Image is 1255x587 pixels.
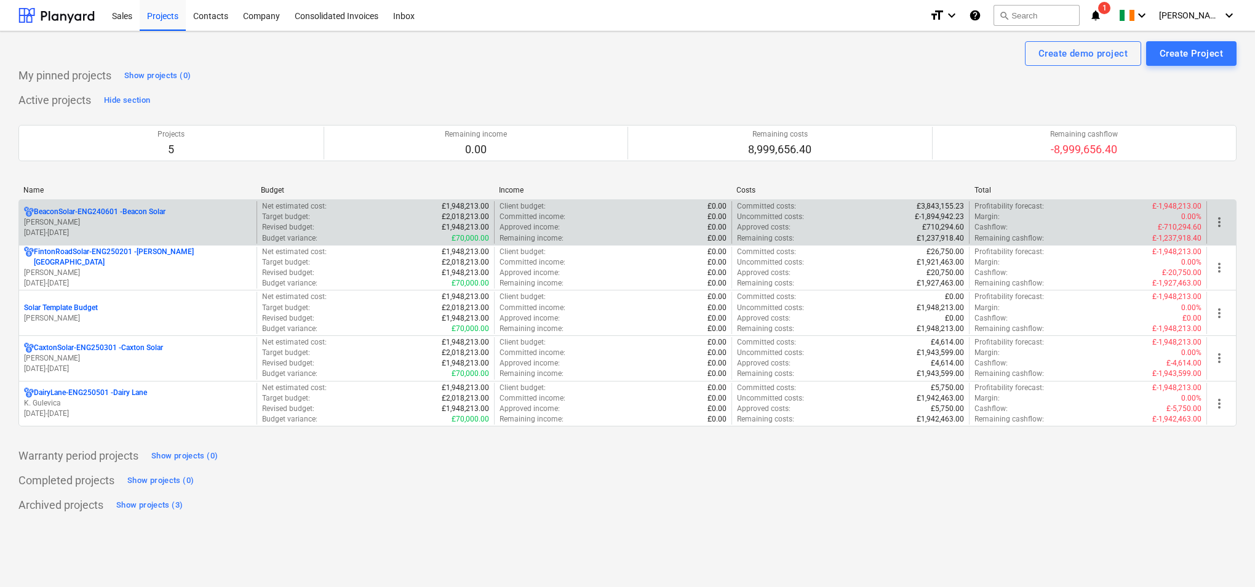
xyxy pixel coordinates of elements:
[500,292,546,302] p: Client budget :
[34,343,163,353] p: CaxtonSolar-ENG250301 - Caxton Solar
[944,8,959,23] i: keyboard_arrow_down
[737,247,796,257] p: Committed costs :
[452,414,489,425] p: £70,000.00
[931,383,964,393] p: £5,750.00
[24,278,252,289] p: [DATE] - [DATE]
[1152,292,1201,302] p: £-1,948,213.00
[1152,278,1201,289] p: £-1,927,463.00
[500,324,564,334] p: Remaining income :
[707,404,727,414] p: £0.00
[157,142,185,157] p: 5
[707,348,727,358] p: £0.00
[737,257,804,268] p: Uncommitted costs :
[1212,260,1227,275] span: more_vert
[737,268,791,278] p: Approved costs :
[18,68,111,83] p: My pinned projects
[917,278,964,289] p: £1,927,463.00
[945,313,964,324] p: £0.00
[969,8,981,23] i: Knowledge base
[737,303,804,313] p: Uncommitted costs :
[707,278,727,289] p: £0.00
[24,353,252,364] p: [PERSON_NAME]
[500,404,560,414] p: Approved income :
[442,348,489,358] p: £2,018,213.00
[737,212,804,222] p: Uncommitted costs :
[24,247,252,289] div: FintonRoadSolar-ENG250201 -[PERSON_NAME][GEOGRAPHIC_DATA][PERSON_NAME][DATE]-[DATE]
[24,388,252,419] div: DairyLane-ENG250501 -Dairy LaneK. Gulevica[DATE]-[DATE]
[1159,10,1221,20] span: [PERSON_NAME]
[157,129,185,140] p: Projects
[931,337,964,348] p: £4,614.00
[262,358,314,369] p: Revised budget :
[707,337,727,348] p: £0.00
[1038,46,1128,62] div: Create demo project
[24,303,98,313] p: Solar Template Budget
[442,247,489,257] p: £1,948,213.00
[974,303,1000,313] p: Margin :
[707,257,727,268] p: £0.00
[1181,257,1201,268] p: 0.00%
[445,129,507,140] p: Remaining income
[926,247,964,257] p: £26,750.00
[930,8,944,23] i: format_size
[974,324,1044,334] p: Remaining cashflow :
[737,383,796,393] p: Committed costs :
[442,383,489,393] p: £1,948,213.00
[18,498,103,513] p: Archived projects
[148,446,221,466] button: Show projects (0)
[262,348,310,358] p: Target budget :
[442,358,489,369] p: £1,948,213.00
[974,247,1044,257] p: Profitability forecast :
[442,337,489,348] p: £1,948,213.00
[262,324,317,334] p: Budget variance :
[23,186,251,194] div: Name
[917,257,964,268] p: £1,921,463.00
[707,247,727,257] p: £0.00
[24,343,34,353] div: Project has multi currencies enabled
[1152,233,1201,244] p: £-1,237,918.40
[24,207,252,238] div: BeaconSolar-ENG240601 -Beacon Solar[PERSON_NAME][DATE]-[DATE]
[104,94,150,108] div: Hide section
[737,278,794,289] p: Remaining costs :
[500,268,560,278] p: Approved income :
[262,292,327,302] p: Net estimated cost :
[262,212,310,222] p: Target budget :
[442,222,489,233] p: £1,948,213.00
[500,201,546,212] p: Client budget :
[24,313,252,324] p: [PERSON_NAME]
[1152,414,1201,425] p: £-1,942,463.00
[1146,41,1237,66] button: Create Project
[707,358,727,369] p: £0.00
[500,369,564,379] p: Remaining income :
[24,268,252,278] p: [PERSON_NAME]
[917,233,964,244] p: £1,237,918.40
[262,414,317,425] p: Budget variance :
[1212,351,1227,365] span: more_vert
[931,358,964,369] p: £4,614.00
[500,348,565,358] p: Committed income :
[748,142,811,157] p: 8,999,656.40
[500,247,546,257] p: Client budget :
[24,409,252,419] p: [DATE] - [DATE]
[707,313,727,324] p: £0.00
[926,268,964,278] p: £20,750.00
[262,257,310,268] p: Target budget :
[931,404,964,414] p: £5,750.00
[262,393,310,404] p: Target budget :
[1212,306,1227,321] span: more_vert
[917,369,964,379] p: £1,943,599.00
[974,383,1044,393] p: Profitability forecast :
[974,212,1000,222] p: Margin :
[101,90,153,110] button: Hide section
[737,292,796,302] p: Committed costs :
[262,278,317,289] p: Budget variance :
[974,358,1008,369] p: Cashflow :
[121,66,194,86] button: Show projects (0)
[994,5,1080,26] button: Search
[500,414,564,425] p: Remaining income :
[442,393,489,404] p: £2,018,213.00
[707,201,727,212] p: £0.00
[974,233,1044,244] p: Remaining cashflow :
[452,278,489,289] p: £70,000.00
[452,369,489,379] p: £70,000.00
